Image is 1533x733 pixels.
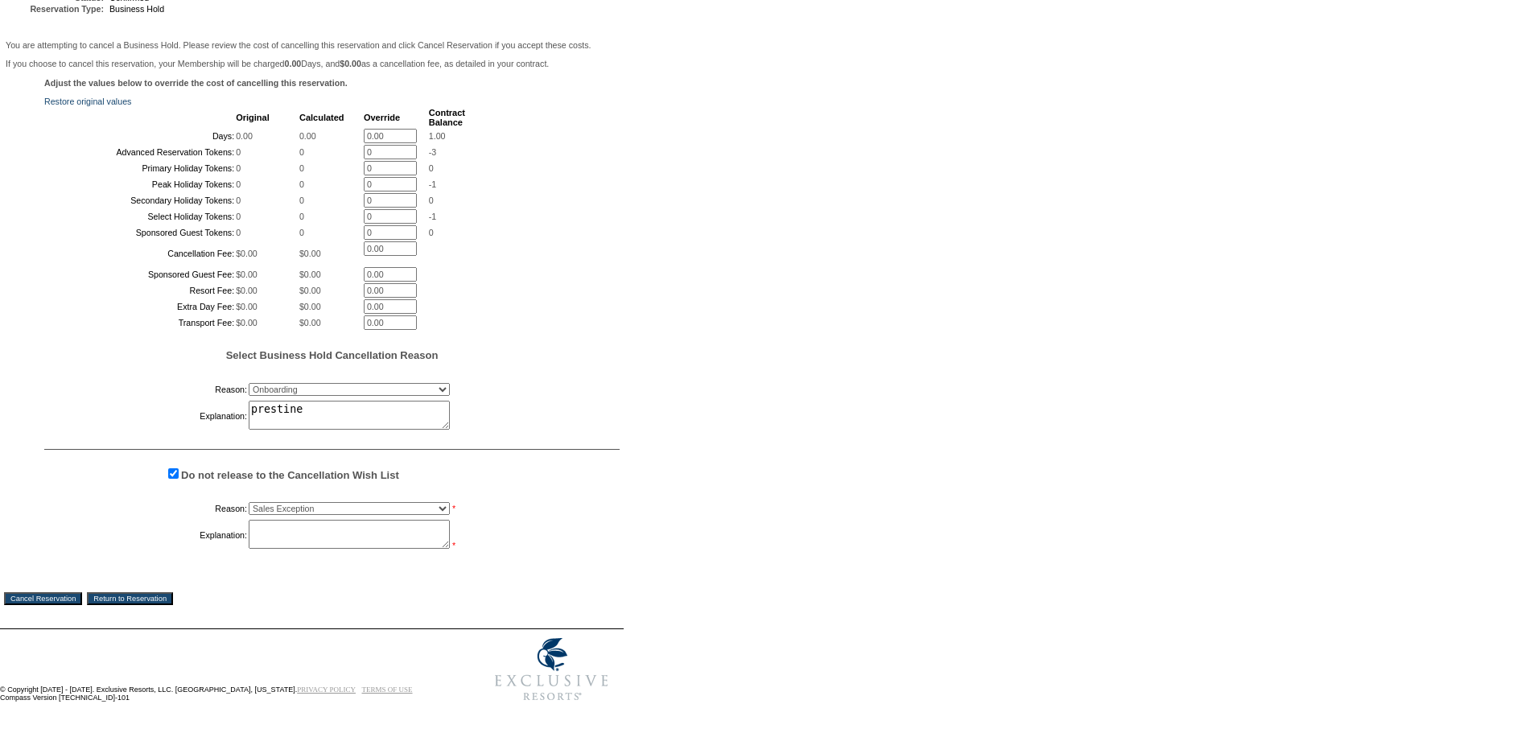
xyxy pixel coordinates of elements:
[236,286,258,295] span: $0.00
[299,163,304,173] span: 0
[46,380,247,399] td: Reason:
[6,40,618,50] p: You are attempting to cancel a Business Hold. Please review the cost of cancelling this reservati...
[236,249,258,258] span: $0.00
[7,4,104,14] td: Reservation Type:
[44,349,620,361] h5: Select Business Hold Cancellation Reason
[285,59,302,68] b: 0.00
[299,113,344,122] b: Calculated
[236,196,241,205] span: 0
[109,4,164,14] span: Business Hold
[46,401,247,431] td: Explanation:
[46,193,234,208] td: Secondary Holiday Tokens:
[299,212,304,221] span: 0
[46,299,234,314] td: Extra Day Fee:
[297,686,356,694] a: PRIVACY POLICY
[299,228,304,237] span: 0
[46,225,234,240] td: Sponsored Guest Tokens:
[429,131,446,141] span: 1.00
[236,212,241,221] span: 0
[236,318,258,327] span: $0.00
[429,108,465,127] b: Contract Balance
[429,179,436,189] span: -1
[46,129,234,143] td: Days:
[46,520,247,550] td: Explanation:
[46,241,234,266] td: Cancellation Fee:
[236,131,253,141] span: 0.00
[236,270,258,279] span: $0.00
[181,469,399,481] label: Do not release to the Cancellation Wish List
[429,163,434,173] span: 0
[6,59,618,68] p: If you choose to cancel this reservation, your Membership will be charged Days, and as a cancella...
[44,97,131,106] a: Restore original values
[236,179,241,189] span: 0
[46,283,234,298] td: Resort Fee:
[480,629,624,710] img: Exclusive Resorts
[299,179,304,189] span: 0
[299,302,321,311] span: $0.00
[362,686,413,694] a: TERMS OF USE
[429,147,436,157] span: -3
[299,286,321,295] span: $0.00
[236,228,241,237] span: 0
[46,315,234,330] td: Transport Fee:
[87,592,173,605] input: Return to Reservation
[236,163,241,173] span: 0
[429,212,436,221] span: -1
[429,196,434,205] span: 0
[299,318,321,327] span: $0.00
[299,196,304,205] span: 0
[236,113,270,122] b: Original
[299,147,304,157] span: 0
[46,177,234,191] td: Peak Holiday Tokens:
[299,249,321,258] span: $0.00
[46,161,234,175] td: Primary Holiday Tokens:
[46,499,247,518] td: Reason:
[46,267,234,282] td: Sponsored Guest Fee:
[340,59,361,68] b: $0.00
[299,270,321,279] span: $0.00
[299,131,316,141] span: 0.00
[364,113,400,122] b: Override
[46,145,234,159] td: Advanced Reservation Tokens:
[236,147,241,157] span: 0
[429,228,434,237] span: 0
[236,302,258,311] span: $0.00
[44,78,348,88] b: Adjust the values below to override the cost of cancelling this reservation.
[4,592,82,605] input: Cancel Reservation
[46,209,234,224] td: Select Holiday Tokens:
